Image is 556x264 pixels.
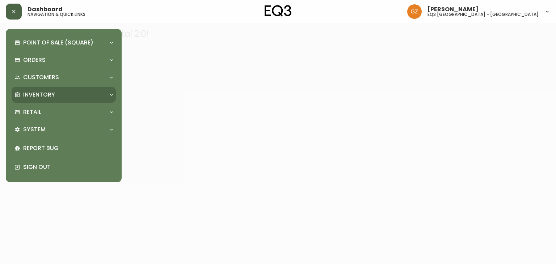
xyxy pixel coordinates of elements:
p: Sign Out [23,163,113,171]
p: Retail [23,108,41,116]
div: Customers [12,69,116,85]
div: Sign Out [12,158,116,176]
p: Customers [23,73,59,81]
p: Point of Sale (Square) [23,39,93,47]
p: Orders [23,56,46,64]
p: System [23,125,46,133]
img: 78875dbee59462ec7ba26e296000f7de [407,4,422,19]
h5: eq3 [GEOGRAPHIC_DATA] - [GEOGRAPHIC_DATA] [427,12,539,17]
div: Report Bug [12,139,116,158]
h5: navigation & quick links [28,12,85,17]
div: Point of Sale (Square) [12,35,116,51]
p: Inventory [23,91,55,99]
span: [PERSON_NAME] [427,7,479,12]
div: Retail [12,104,116,120]
span: Dashboard [28,7,63,12]
div: Orders [12,52,116,68]
img: logo [265,5,291,17]
div: Inventory [12,87,116,103]
p: Report Bug [23,144,113,152]
div: System [12,122,116,137]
